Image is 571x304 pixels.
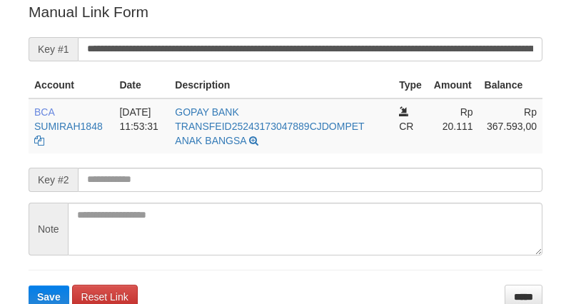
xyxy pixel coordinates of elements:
[29,203,68,255] span: Note
[428,98,479,153] td: Rp 20.111
[81,291,128,303] span: Reset Link
[34,106,54,118] span: BCA
[399,121,413,132] span: CR
[479,98,542,153] td: Rp 367.593,00
[34,121,103,132] a: SUMIRAH1848
[29,37,78,61] span: Key #1
[113,72,169,98] th: Date
[34,135,44,146] a: Copy SUMIRAH1848 to clipboard
[29,1,542,22] p: Manual Link Form
[393,72,428,98] th: Type
[175,106,364,146] a: GOPAY BANK TRANSFEID25243173047889CJDOMPET ANAK BANGSA
[29,168,78,192] span: Key #2
[113,98,169,153] td: [DATE] 11:53:31
[169,72,393,98] th: Description
[479,72,542,98] th: Balance
[37,291,61,303] span: Save
[29,72,113,98] th: Account
[428,72,479,98] th: Amount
